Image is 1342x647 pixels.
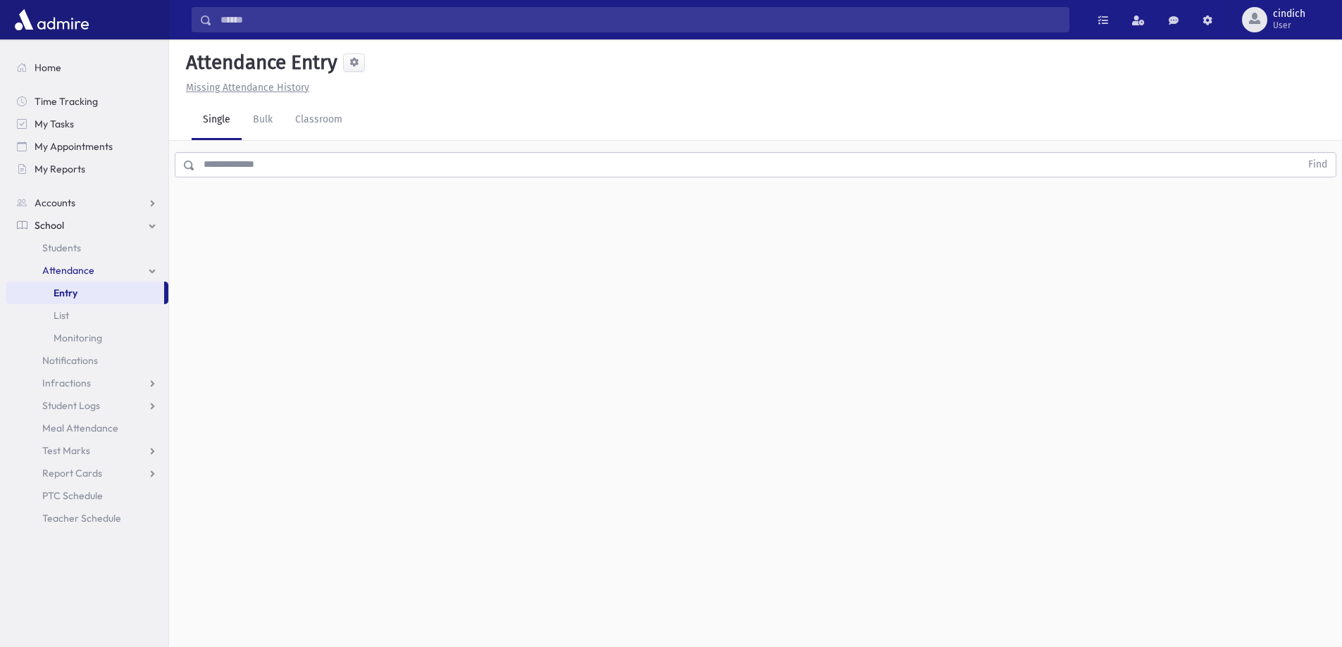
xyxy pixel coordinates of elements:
a: School [6,214,168,237]
a: Accounts [6,191,168,214]
input: Search [212,7,1069,32]
span: Notifications [42,354,98,367]
a: Attendance [6,259,168,282]
a: PTC Schedule [6,484,168,507]
span: Time Tracking [35,95,98,108]
span: Accounts [35,196,75,209]
a: Test Marks [6,439,168,462]
a: Meal Attendance [6,417,168,439]
span: cindich [1273,8,1305,20]
span: User [1273,20,1305,31]
span: Entry [54,287,77,299]
a: Missing Attendance History [180,82,309,94]
a: Classroom [284,101,354,140]
span: Monitoring [54,332,102,344]
button: Find [1300,153,1336,177]
a: Home [6,56,168,79]
span: PTC Schedule [42,489,103,502]
span: Students [42,241,81,254]
h5: Attendance Entry [180,51,337,75]
span: My Tasks [35,118,74,130]
span: Meal Attendance [42,422,118,434]
span: Home [35,61,61,74]
a: My Tasks [6,113,168,135]
u: Missing Attendance History [186,82,309,94]
a: Notifications [6,349,168,372]
a: Monitoring [6,327,168,349]
a: Students [6,237,168,259]
span: My Reports [35,163,85,175]
span: Teacher Schedule [42,512,121,524]
span: List [54,309,69,322]
span: Test Marks [42,444,90,457]
a: Time Tracking [6,90,168,113]
span: School [35,219,64,232]
a: Bulk [242,101,284,140]
a: Report Cards [6,462,168,484]
a: My Reports [6,158,168,180]
span: My Appointments [35,140,113,153]
a: Teacher Schedule [6,507,168,529]
a: Entry [6,282,164,304]
a: My Appointments [6,135,168,158]
a: Single [192,101,242,140]
span: Attendance [42,264,94,277]
span: Infractions [42,377,91,389]
a: Student Logs [6,394,168,417]
a: Infractions [6,372,168,394]
span: Report Cards [42,467,102,479]
a: List [6,304,168,327]
img: AdmirePro [11,6,92,34]
span: Student Logs [42,399,100,412]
